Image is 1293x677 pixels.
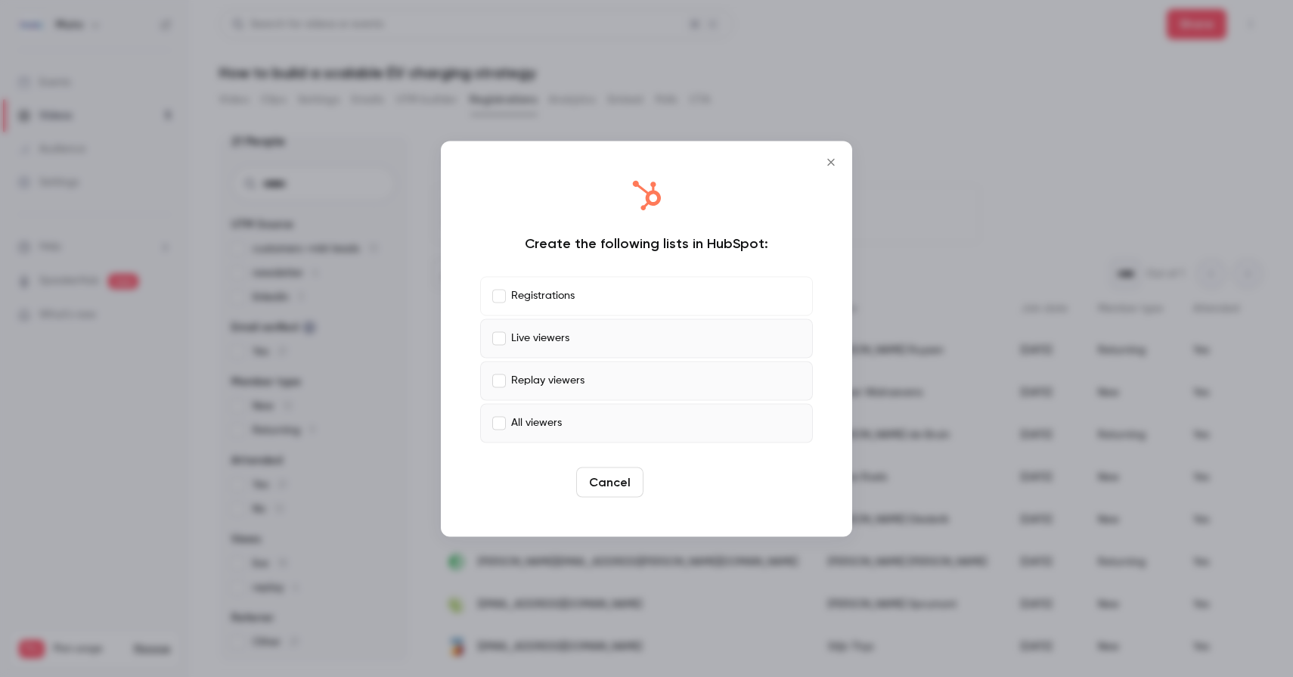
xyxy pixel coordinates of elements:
[511,373,584,389] p: Replay viewers
[511,331,569,346] p: Live viewers
[816,147,846,177] button: Close
[480,234,813,252] div: Create the following lists in HubSpot:
[650,467,718,497] button: Create
[511,288,575,304] p: Registrations
[576,467,643,497] button: Cancel
[511,415,562,431] p: All viewers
